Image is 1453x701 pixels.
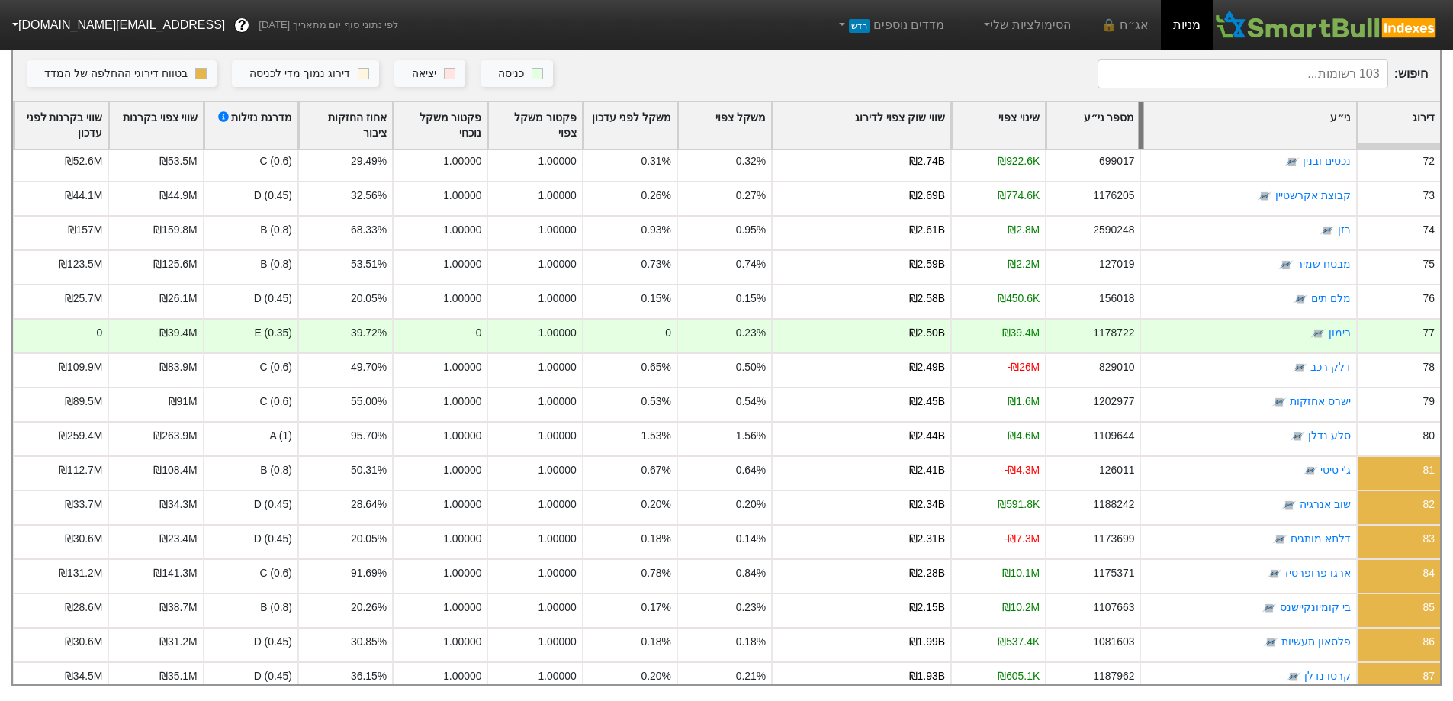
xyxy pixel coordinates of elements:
a: הסימולציות שלי [975,10,1077,40]
div: ₪26.1M [159,291,198,307]
div: ₪2.58B [909,291,945,307]
img: tase link [1284,155,1300,170]
img: tase link [1272,532,1287,548]
div: -₪7.3M [1005,531,1040,547]
div: C (0.6) [203,352,297,387]
img: tase link [1292,361,1307,376]
div: 699017 [1099,153,1134,169]
div: 76 [1423,291,1435,307]
div: Toggle SortBy [952,102,1045,150]
div: 30.85% [351,634,387,650]
div: 1109644 [1093,428,1134,444]
div: 1.00000 [443,256,481,272]
div: ₪2.59B [909,256,945,272]
div: ₪44.1M [65,188,103,204]
div: ₪2.49B [909,359,945,375]
div: 0.95% [736,222,766,238]
div: 0.18% [641,531,671,547]
a: ג'י סיטי [1320,465,1351,477]
div: 127019 [1099,256,1134,272]
div: D (0.45) [203,661,297,696]
a: רימון [1329,327,1351,339]
div: 1.00000 [443,291,481,307]
div: ₪38.7M [159,600,198,616]
div: 49.70% [351,359,387,375]
button: דירוג נמוך מדי לכניסה [232,60,379,88]
a: ארגו פרופרטיז [1285,568,1351,580]
div: ₪52.6M [65,153,103,169]
div: ₪159.8M [153,222,197,238]
div: B (0.8) [203,593,297,627]
div: 78 [1423,359,1435,375]
div: 0.64% [736,462,766,478]
div: 156018 [1099,291,1134,307]
a: מדדים נוספיםחדש [829,10,950,40]
div: ₪2.41B [909,462,945,478]
div: 82 [1423,497,1435,513]
div: ₪2.31B [909,531,945,547]
div: 1.00000 [538,497,576,513]
div: 1.00000 [538,256,576,272]
div: 2590248 [1093,222,1134,238]
div: 74 [1423,222,1435,238]
div: ₪91M [169,394,198,410]
div: ₪28.6M [65,600,103,616]
div: 0.20% [641,497,671,513]
div: 0.23% [736,600,766,616]
div: ₪259.4M [59,428,102,444]
div: 0.26% [641,188,671,204]
div: ₪591.8K [998,497,1040,513]
div: 0.17% [641,600,671,616]
div: ₪35.1M [159,668,198,684]
div: Toggle SortBy [1046,102,1140,150]
div: 0.27% [736,188,766,204]
div: 1.53% [641,428,671,444]
div: ₪157M [68,222,103,238]
a: מלם תים [1311,293,1351,305]
div: 0.53% [641,394,671,410]
div: 1.00000 [538,325,576,341]
div: 1.00000 [443,394,481,410]
div: 29.49% [351,153,387,169]
div: 68.33% [351,222,387,238]
div: 20.05% [351,531,387,547]
div: ₪2.50B [909,325,945,341]
div: כניסה [498,66,524,82]
div: ₪33.7M [65,497,103,513]
img: tase link [1267,567,1282,582]
div: ₪108.4M [153,462,197,478]
button: כניסה [481,60,553,88]
div: 80 [1423,428,1435,444]
div: 95.70% [351,428,387,444]
a: קרסו נדלן [1304,670,1351,683]
div: 1.00000 [538,531,576,547]
div: 1.00000 [443,359,481,375]
div: 1.00000 [538,394,576,410]
div: ₪450.6K [998,291,1040,307]
div: 0.31% [641,153,671,169]
div: 0.54% [736,394,766,410]
div: 0.21% [736,668,766,684]
div: Toggle SortBy [394,102,487,150]
div: 0.32% [736,153,766,169]
div: ₪2.45B [909,394,945,410]
button: יציאה [394,60,465,88]
div: 0.15% [736,291,766,307]
img: tase link [1290,429,1305,445]
div: C (0.6) [203,558,297,593]
div: 1202977 [1093,394,1134,410]
div: ₪2.15B [909,600,945,616]
div: D (0.45) [203,284,297,318]
div: 1.00000 [443,531,481,547]
div: 1107663 [1093,600,1134,616]
div: 1.00000 [443,600,481,616]
div: 1.56% [736,428,766,444]
div: 1.00000 [443,428,481,444]
div: מדרגת נזילות [216,110,292,142]
div: 0.74% [736,256,766,272]
img: tase link [1286,670,1301,685]
div: ₪123.5M [59,256,102,272]
img: tase link [1320,223,1335,239]
span: לפי נתוני סוף יום מתאריך [DATE] [259,18,398,33]
span: חדש [849,19,870,33]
